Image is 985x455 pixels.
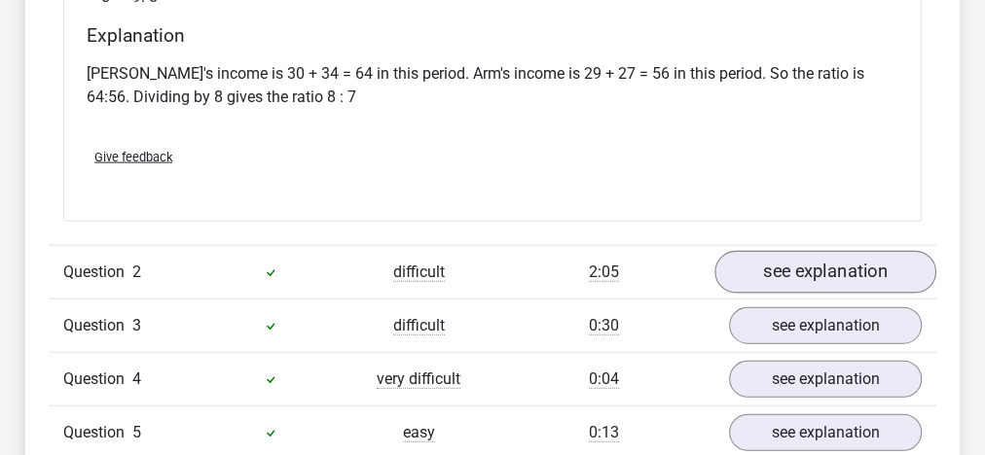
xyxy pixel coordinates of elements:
span: 2 [132,262,141,281]
span: 0:13 [589,423,619,442]
a: see explanation [729,307,922,344]
span: Give feedback [94,150,172,164]
p: [PERSON_NAME]'s income is 30 + 34 = 64 in this period. Arm's income is 29 + 27 = 56 in this perio... [87,62,898,109]
a: see explanation [729,414,922,451]
span: 5 [132,423,141,441]
span: Question [63,367,132,391]
span: Question [63,421,132,444]
span: 4 [132,369,141,388]
span: difficult [393,262,445,282]
span: 2:05 [589,262,619,282]
span: very difficult [377,369,460,389]
h4: Explanation [87,24,898,47]
a: see explanation [714,251,936,294]
span: 0:30 [589,316,619,335]
span: Question [63,314,132,337]
a: see explanation [729,361,922,398]
span: 0:04 [589,369,619,389]
span: difficult [393,316,445,335]
span: easy [403,423,435,442]
span: 3 [132,316,141,334]
span: Question [63,261,132,284]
